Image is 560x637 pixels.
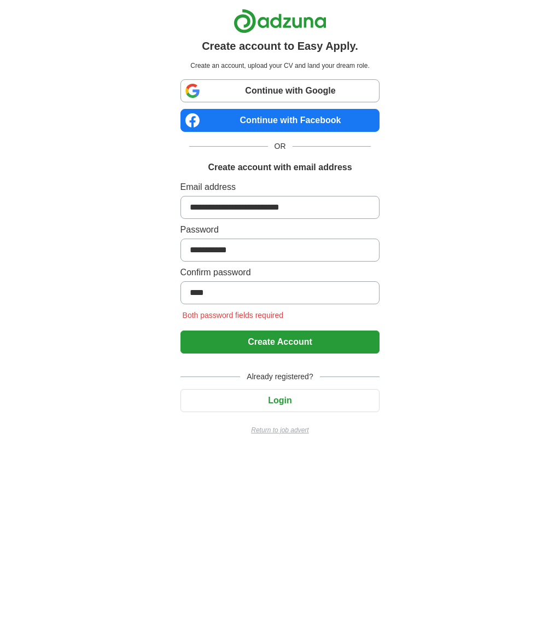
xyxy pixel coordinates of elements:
[180,79,380,102] a: Continue with Google
[180,109,380,132] a: Continue with Facebook
[268,141,293,152] span: OR
[180,266,380,279] label: Confirm password
[183,61,378,71] p: Create an account, upload your CV and land your dream role.
[208,161,352,174] h1: Create account with email address
[202,38,358,54] h1: Create account to Easy Apply.
[234,9,326,33] img: Adzuna logo
[180,425,380,435] a: Return to job advert
[240,371,319,383] span: Already registered?
[180,396,380,405] a: Login
[180,311,285,320] span: Both password fields required
[180,331,380,354] button: Create Account
[180,181,380,194] label: Email address
[180,389,380,412] button: Login
[180,223,380,236] label: Password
